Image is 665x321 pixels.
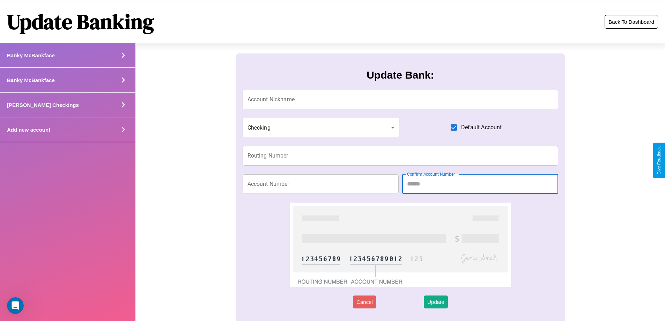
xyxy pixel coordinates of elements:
[424,296,448,308] button: Update
[290,203,511,287] img: check
[367,69,434,81] h3: Update Bank:
[605,15,658,29] button: Back To Dashboard
[7,102,79,108] h4: [PERSON_NAME] Checkings
[461,123,502,132] span: Default Account
[7,7,154,36] h1: Update Banking
[7,77,55,83] h4: Banky McBankface
[7,297,24,314] iframe: Intercom live chat
[657,146,662,175] div: Give Feedback
[7,127,50,133] h4: Add new account
[7,52,55,58] h4: Banky McBankface
[353,296,376,308] button: Cancel
[243,118,400,137] div: Checking
[407,171,455,177] label: Confirm Account Number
